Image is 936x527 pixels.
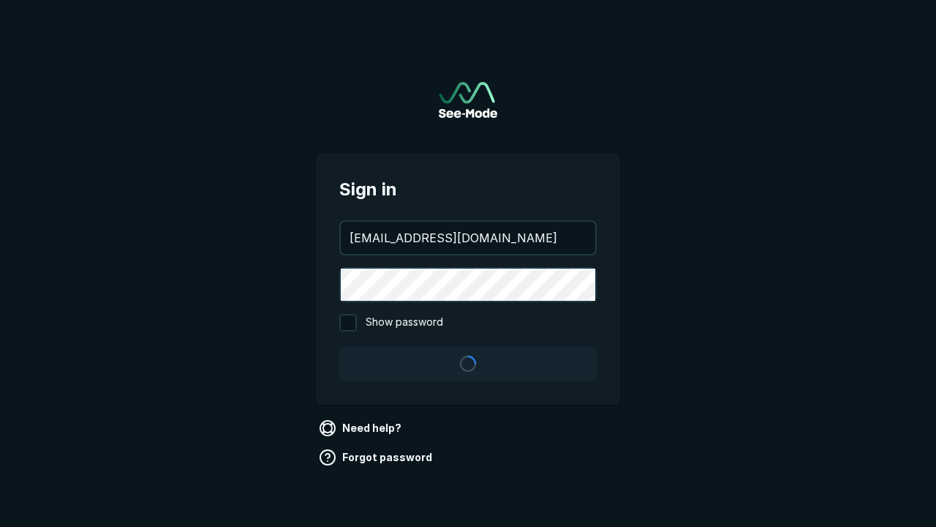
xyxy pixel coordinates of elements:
a: Forgot password [316,446,438,469]
a: Need help? [316,416,407,440]
input: your@email.com [341,222,595,254]
img: See-Mode Logo [439,82,497,118]
span: Sign in [339,176,597,203]
span: Show password [366,314,443,332]
a: Go to sign in [439,82,497,118]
